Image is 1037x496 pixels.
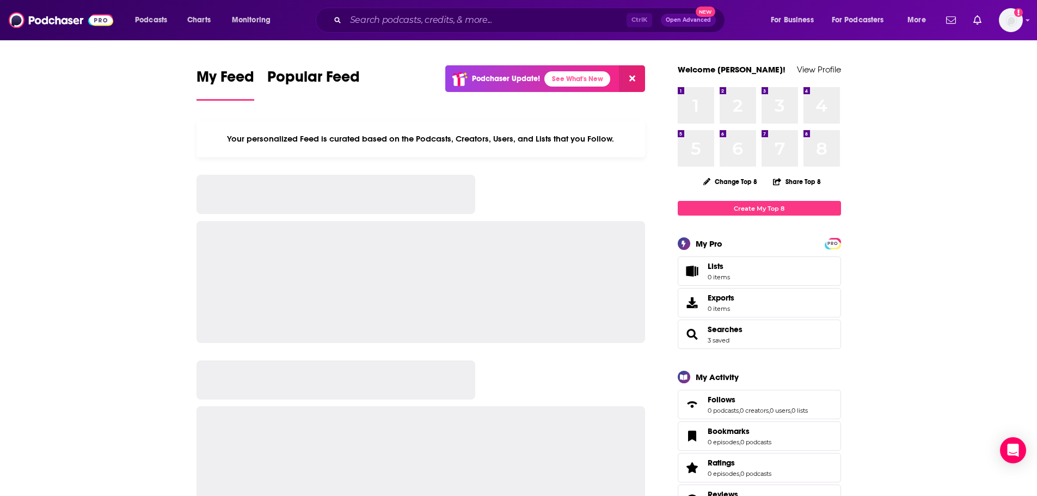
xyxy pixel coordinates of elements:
a: Charts [180,11,217,29]
span: Open Advanced [666,17,711,23]
span: My Feed [197,68,254,93]
span: , [739,438,740,446]
a: View Profile [797,64,841,75]
svg: Add a profile image [1014,8,1023,17]
input: Search podcasts, credits, & more... [346,11,627,29]
button: open menu [224,11,285,29]
span: 0 items [708,305,734,313]
button: Share Top 8 [772,171,821,192]
button: Change Top 8 [697,175,764,188]
a: Create My Top 8 [678,201,841,216]
a: Searches [708,324,743,334]
a: Bookmarks [682,428,703,444]
span: , [739,470,740,477]
div: Open Intercom Messenger [1000,437,1026,463]
a: Ratings [708,458,771,468]
span: Searches [678,320,841,349]
span: Lists [708,261,723,271]
button: Open AdvancedNew [661,14,716,27]
a: 0 creators [740,407,769,414]
a: 0 podcasts [740,438,771,446]
a: Searches [682,327,703,342]
a: 0 users [770,407,790,414]
a: Show notifications dropdown [942,11,960,29]
a: Show notifications dropdown [969,11,986,29]
span: New [696,7,715,17]
a: 0 episodes [708,438,739,446]
a: 3 saved [708,336,729,344]
span: More [907,13,926,28]
a: See What's New [544,71,610,87]
span: Ratings [708,458,735,468]
a: Welcome [PERSON_NAME]! [678,64,786,75]
span: Lists [708,261,730,271]
button: Show profile menu [999,8,1023,32]
img: User Profile [999,8,1023,32]
a: Lists [678,256,841,286]
span: Ratings [678,453,841,482]
a: PRO [826,239,839,247]
a: My Feed [197,68,254,101]
a: Exports [678,288,841,317]
span: Lists [682,264,703,279]
span: Podcasts [135,13,167,28]
a: 0 episodes [708,470,739,477]
span: Ctrl K [627,13,652,27]
span: Exports [708,293,734,303]
span: , [739,407,740,414]
span: For Business [771,13,814,28]
a: 0 podcasts [740,470,771,477]
span: For Podcasters [832,13,884,28]
span: Exports [682,295,703,310]
span: PRO [826,240,839,248]
img: Podchaser - Follow, Share and Rate Podcasts [9,10,113,30]
span: 0 items [708,273,730,281]
a: Follows [682,397,703,412]
div: My Pro [696,238,722,249]
span: Follows [708,395,735,405]
button: open menu [825,11,900,29]
span: Bookmarks [708,426,750,436]
span: Bookmarks [678,421,841,451]
span: Follows [678,390,841,419]
a: 0 lists [791,407,808,414]
span: , [769,407,770,414]
span: Logged in as bencardone [999,8,1023,32]
a: 0 podcasts [708,407,739,414]
button: open menu [763,11,827,29]
a: Ratings [682,460,703,475]
span: Charts [187,13,211,28]
div: Your personalized Feed is curated based on the Podcasts, Creators, Users, and Lists that you Follow. [197,120,646,157]
div: My Activity [696,372,739,382]
span: Monitoring [232,13,271,28]
a: Bookmarks [708,426,771,436]
span: , [790,407,791,414]
span: Popular Feed [267,68,360,93]
div: Search podcasts, credits, & more... [326,8,735,33]
p: Podchaser Update! [472,74,540,83]
a: Follows [708,395,808,405]
button: open menu [900,11,940,29]
button: open menu [127,11,181,29]
a: Popular Feed [267,68,360,101]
